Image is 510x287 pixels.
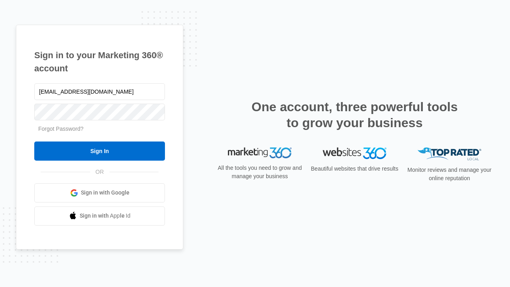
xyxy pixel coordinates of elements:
[90,168,110,176] span: OR
[34,206,165,226] a: Sign in with Apple Id
[215,164,304,181] p: All the tools you need to grow and manage your business
[34,49,165,75] h1: Sign in to your Marketing 360® account
[34,142,165,161] input: Sign In
[310,165,399,173] p: Beautiful websites that drive results
[80,212,131,220] span: Sign in with Apple Id
[418,147,481,161] img: Top Rated Local
[81,189,129,197] span: Sign in with Google
[38,126,84,132] a: Forgot Password?
[228,147,292,159] img: Marketing 360
[323,147,386,159] img: Websites 360
[405,166,494,183] p: Monitor reviews and manage your online reputation
[249,99,460,131] h2: One account, three powerful tools to grow your business
[34,83,165,100] input: Email
[34,183,165,202] a: Sign in with Google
